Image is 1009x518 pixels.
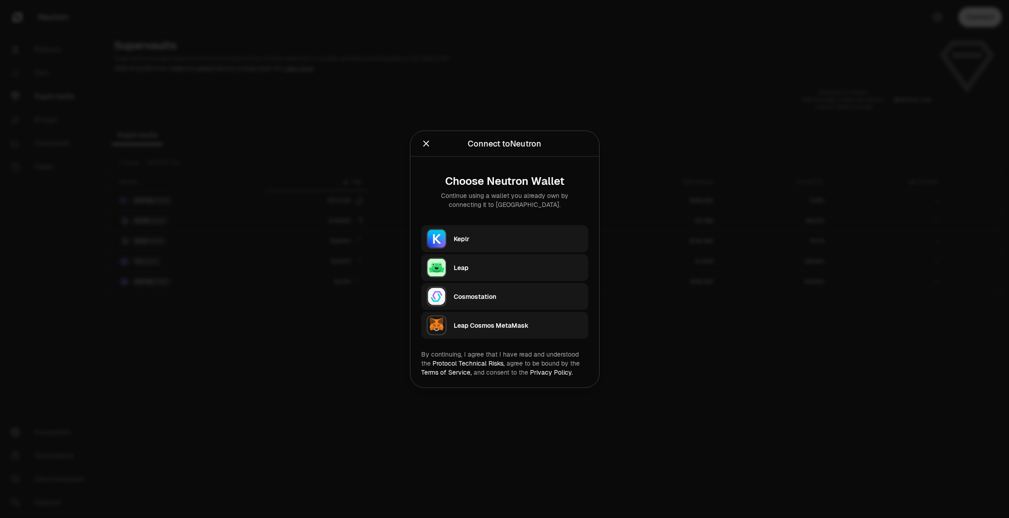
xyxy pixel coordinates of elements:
[428,174,581,187] div: Choose Neutron Wallet
[421,349,588,376] div: By continuing, I agree that I have read and understood the agree to be bound by the and consent t...
[427,286,446,306] img: Cosmostation
[468,137,541,150] div: Connect to Neutron
[428,191,581,209] div: Continue using a wallet you already own by connecting it to [GEOGRAPHIC_DATA].
[421,283,588,310] button: CosmostationCosmostation
[427,257,446,277] img: Leap
[530,368,573,376] a: Privacy Policy.
[454,321,583,330] div: Leap Cosmos MetaMask
[421,254,588,281] button: LeapLeap
[421,368,472,376] a: Terms of Service,
[421,312,588,339] button: Leap Cosmos MetaMaskLeap Cosmos MetaMask
[454,292,583,301] div: Cosmostation
[454,263,583,272] div: Leap
[427,315,446,335] img: Leap Cosmos MetaMask
[427,229,446,248] img: Keplr
[421,225,588,252] button: KeplrKeplr
[454,234,583,243] div: Keplr
[421,137,431,150] button: Close
[432,359,505,367] a: Protocol Technical Risks,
